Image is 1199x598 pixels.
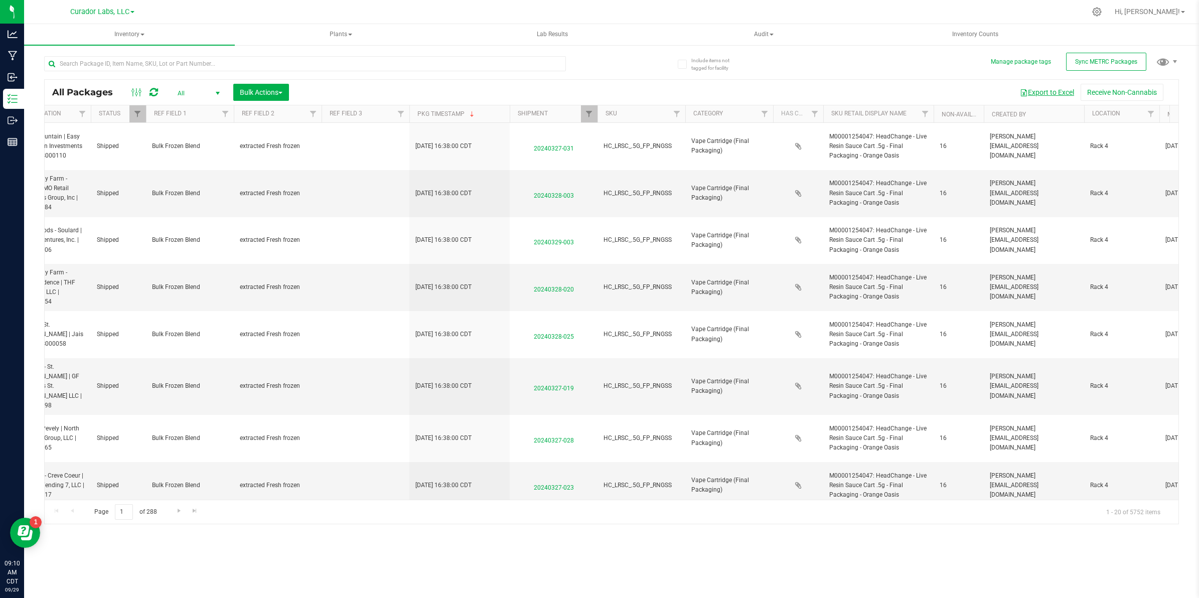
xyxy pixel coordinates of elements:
span: Bulk Frozen Blend [152,235,228,245]
a: Filter [74,105,91,122]
span: Vape Cartridge (Final Packaging) [691,377,767,396]
input: Search Package ID, Item Name, SKU, Lot or Part Number... [44,56,566,71]
iframe: Resource center [10,518,40,548]
a: Inventory [24,24,235,45]
button: Bulk Actions [233,84,289,101]
span: 16 [940,330,978,339]
iframe: Resource center unread badge [30,516,42,528]
span: Hi, [PERSON_NAME]! [1115,8,1180,16]
a: Lab Results [447,24,658,45]
span: Rack 4 [1090,141,1153,151]
span: 16 [940,481,978,490]
span: Rack 4 [1090,235,1153,245]
a: Ref Field 1 [154,110,187,117]
span: [DATE] 16:38:00 CDT [415,282,472,292]
inline-svg: Inbound [8,72,18,82]
span: Bulk Frozen Blend [152,189,228,198]
a: Location [1092,110,1120,117]
inline-svg: Reports [8,137,18,147]
span: Curador Labs, LLC [70,8,129,16]
span: 16 [940,381,978,391]
span: Vape Cartridge (Final Packaging) [691,428,767,447]
span: Shipped [97,481,140,490]
span: Lab Results [523,30,581,39]
span: Vape Cartridge (Final Packaging) [691,325,767,344]
span: Bulk Frozen Blend [152,381,228,391]
span: Bulk Actions [240,88,282,96]
span: 20240327-031 [516,139,591,154]
a: SKU Retail Display Name [831,110,907,117]
a: Created By [992,111,1026,118]
span: 16 [940,189,978,198]
span: Inventory Counts [939,30,1012,39]
span: 20240327-028 [516,431,591,445]
span: M00001254047: HeadChange - Live Resin Sauce Cart .5g - Final Packaging - Orange Oasis [829,132,928,161]
span: All Packages [52,87,123,98]
a: Filter [305,105,322,122]
inline-svg: Manufacturing [8,51,18,61]
span: Vape Cartridge (Final Packaging) [691,231,767,250]
span: Vape Cartridge (Final Packaging) [691,184,767,203]
span: Kind Goods - Soulard | JAWS Ventures, Inc. | DIS000206 [22,226,85,255]
input: 1 [115,504,133,520]
span: M00001254047: HeadChange - Live Resin Sauce Cart .5g - Final Packaging - Orange Oasis [829,226,928,255]
span: HC_LRSC_.5G_FP_RNGSS [604,330,679,339]
a: Filter [807,105,823,122]
span: extracted Fresh frozen [240,330,316,339]
button: Receive Non-Cannabis [1081,84,1163,101]
span: HC_LRSC_.5G_FP_RNGSS [604,141,679,151]
p: 09/29 [5,586,20,593]
span: Rack 4 [1090,381,1153,391]
span: 20240329-003 [516,233,591,247]
span: Rack 4 [1090,433,1153,443]
span: Vape Cartridge (Final Packaging) [691,476,767,495]
span: extracted Fresh frozen [240,235,316,245]
span: HC_LRSC_.5G_FP_RNGSS [604,433,679,443]
span: Bulk Frozen Blend [152,330,228,339]
span: 20240328-003 [516,186,591,201]
span: Root 66 - St. [PERSON_NAME] | GF Wellness St. [PERSON_NAME] LLC | DIS000098 [22,362,85,410]
span: Bulk Frozen Blend [152,481,228,490]
span: North - Pevely | North Medical Group, LLC | DIS000165 [22,424,85,453]
div: Manage settings [1091,7,1103,17]
span: 16 [940,433,978,443]
span: [PERSON_NAME][EMAIL_ADDRESS][DOMAIN_NAME] [990,132,1078,161]
span: M00001254047: HeadChange - Live Resin Sauce Cart .5g - Final Packaging - Orange Oasis [829,424,928,453]
button: Export to Excel [1013,84,1081,101]
span: HC_LRSC_.5G_FP_RNGSS [604,481,679,490]
span: Codes - St. [PERSON_NAME] | Jais LLC | DIS000058 [22,320,85,349]
span: extracted Fresh frozen [240,189,316,198]
span: HC_LRSC_.5G_FP_RNGSS [604,235,679,245]
span: Rack 4 [1090,282,1153,292]
span: M00001254047: HeadChange - Live Resin Sauce Cart .5g - Final Packaging - Orange Oasis [829,179,928,208]
a: Ref Field 2 [242,110,274,117]
span: Rack 4 [1090,189,1153,198]
span: 20240328-025 [516,327,591,342]
a: Pkg Timestamp [417,110,476,117]
span: [PERSON_NAME][EMAIL_ADDRESS][DOMAIN_NAME] [990,179,1078,208]
span: 16 [940,235,978,245]
span: Shipped [97,330,140,339]
span: 20240328-020 [516,280,591,294]
inline-svg: Outbound [8,115,18,125]
span: extracted Fresh frozen [240,141,316,151]
span: 16 [940,141,978,151]
span: [PERSON_NAME][EMAIL_ADDRESS][DOMAIN_NAME] [990,372,1078,401]
span: [PERSON_NAME][EMAIL_ADDRESS][DOMAIN_NAME] [990,273,1078,302]
span: Rack 4 [1090,481,1153,490]
a: Audit [659,24,869,45]
a: Filter [393,105,409,122]
span: Page of 288 [86,504,165,520]
span: 20240327-019 [516,379,591,393]
span: Shipped [97,282,140,292]
a: Filter [669,105,685,122]
span: [DATE] 16:38:00 CDT [415,481,472,490]
span: Shipped [97,381,140,391]
a: Non-Available [942,111,986,118]
a: Go to the last page [188,504,202,518]
span: Audit [659,25,869,45]
span: HC_LRSC_.5G_FP_RNGSS [604,282,679,292]
span: Bulk Frozen Blend [152,433,228,443]
button: Manage package tags [991,58,1051,66]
